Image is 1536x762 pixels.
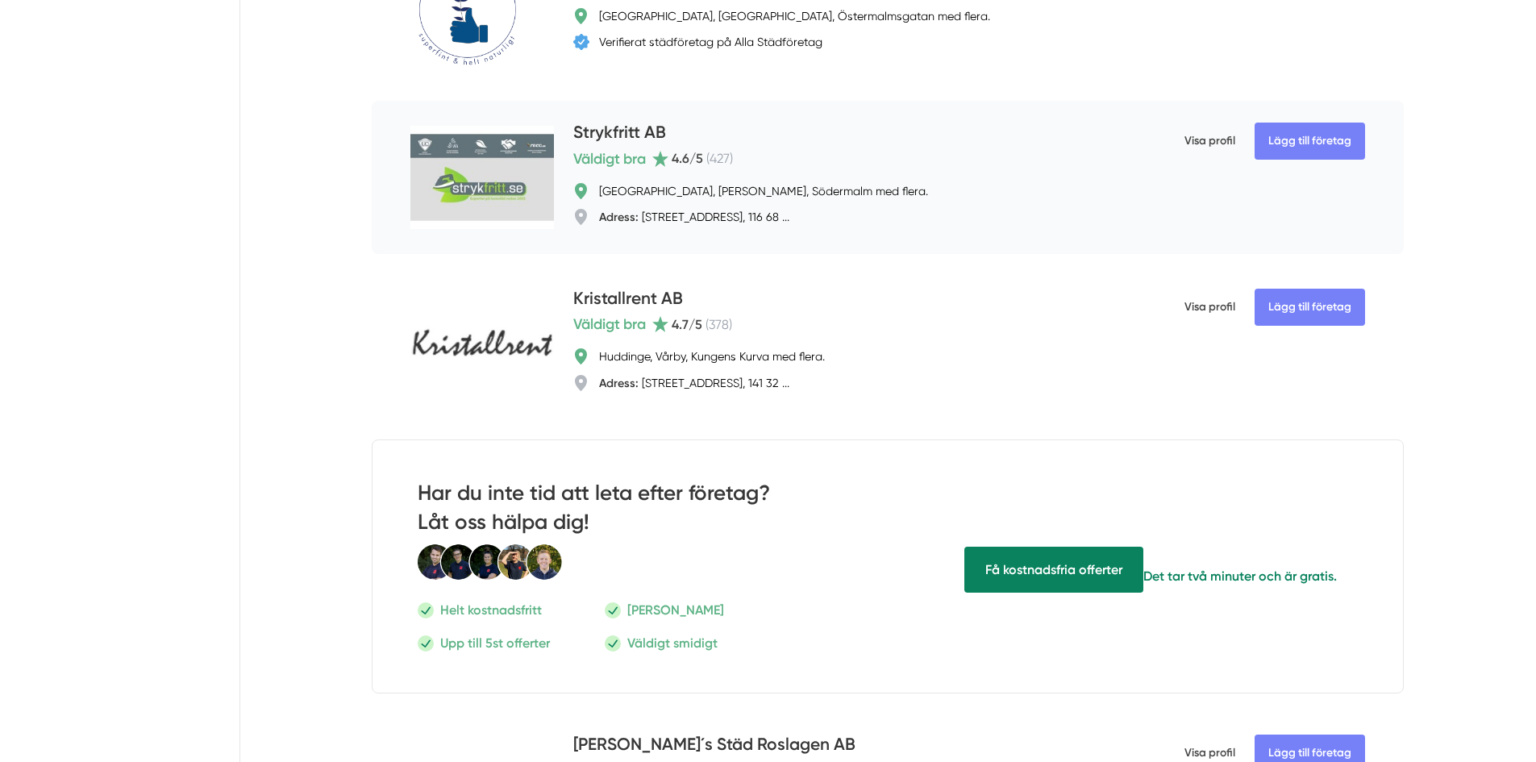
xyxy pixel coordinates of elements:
[440,633,550,653] p: Upp till 5st offerter
[627,633,718,653] p: Väldigt smidigt
[599,375,789,391] div: [STREET_ADDRESS], 141 32 ...
[1255,123,1365,160] : Lägg till företag
[418,479,833,544] h2: Har du inte tid att leta efter företag? Låt oss hälpa dig!
[599,376,639,390] strong: Adress:
[627,600,724,620] p: [PERSON_NAME]
[1184,120,1235,162] span: Visa profil
[573,313,646,335] span: Väldigt bra
[1143,566,1337,586] p: Det tar två minuter och är gratis.
[440,600,542,620] p: Helt kostnadsfritt
[672,317,702,332] span: 4.7 /5
[573,148,646,170] span: Väldigt bra
[672,151,703,166] span: 4.6 /5
[599,34,822,50] div: Verifierat städföretag på Alla Städföretag
[599,210,639,224] strong: Adress:
[410,288,553,399] img: Kristallrent AB
[599,348,825,364] div: Huddinge, Vårby, Kungens Kurva med flera.
[706,317,732,332] span: ( 378 )
[418,543,563,581] img: Smartproduktion Personal
[573,286,683,313] h4: Kristallrent AB
[1184,286,1235,328] span: Visa profil
[1255,289,1365,326] : Lägg till företag
[599,8,990,24] div: [GEOGRAPHIC_DATA], [GEOGRAPHIC_DATA], Östermalmsgatan med flera.
[599,209,789,225] div: [STREET_ADDRESS], 116 68 ...
[706,151,733,166] span: ( 427 )
[964,547,1143,593] span: Få hjälp
[599,183,928,199] div: [GEOGRAPHIC_DATA], [PERSON_NAME], Södermalm med flera.
[573,732,855,759] h4: [PERSON_NAME]´s Städ Roslagen AB
[410,126,553,229] img: Strykfritt AB
[573,120,666,147] h4: Strykfritt AB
